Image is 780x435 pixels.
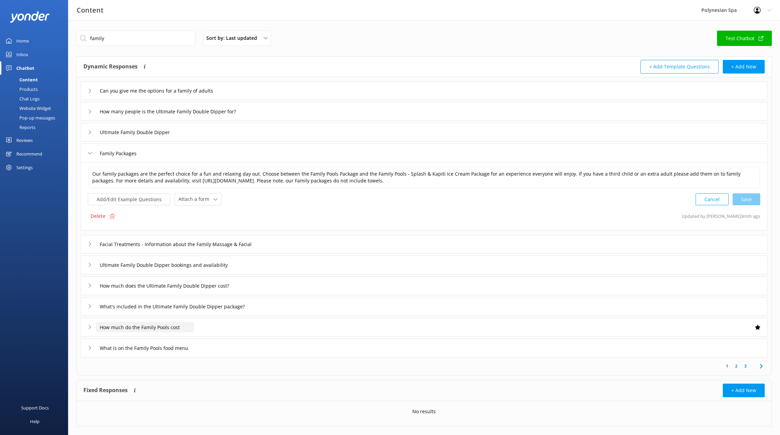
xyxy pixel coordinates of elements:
span: Attach a form [178,195,213,203]
p: No results [412,408,436,415]
div: Recommend [16,147,42,161]
p: Updated by [PERSON_NAME] 3mth ago [682,210,760,223]
a: Reports [4,123,68,132]
div: Settings [16,161,33,174]
a: Content [4,75,68,84]
div: Reviews [16,133,33,147]
span: Sort by: Last updated [206,34,261,42]
div: Products [4,84,38,94]
a: Website Widget [4,103,68,113]
button: Add/Edit Example Questions [88,193,171,205]
input: Search all Chatbot Content [76,31,195,46]
a: Test Chatbot [717,31,772,46]
h4: Dynamic Responses [83,60,138,74]
a: Chat Logs [4,94,68,103]
h4: Fixed Responses [83,384,128,397]
div: Website Widget [4,103,51,113]
div: Pop-up messages [4,113,55,123]
a: 3 [741,363,750,369]
div: Inbox [16,48,28,61]
p: Delete [91,212,106,220]
div: Reports [4,123,35,132]
img: yonder-white-logo.png [10,11,49,22]
textarea: Our family packages are the perfect choice for a fun and relaxing day out. Choose between the Fam... [89,167,760,188]
div: Support Docs [21,401,49,415]
div: Content [4,75,38,84]
h3: Content [77,5,104,16]
a: Products [4,84,68,94]
button: + Add New [723,60,765,74]
button: + Add New [723,384,765,397]
button: Cancel [696,193,729,205]
div: Help [30,415,39,428]
a: 1 [722,363,732,369]
div: Home [16,34,29,48]
div: Chatbot [16,61,34,75]
button: + Add Template Questions [640,60,719,74]
a: Pop-up messages [4,113,68,123]
div: Chat Logs [4,94,39,103]
a: 2 [732,363,741,369]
